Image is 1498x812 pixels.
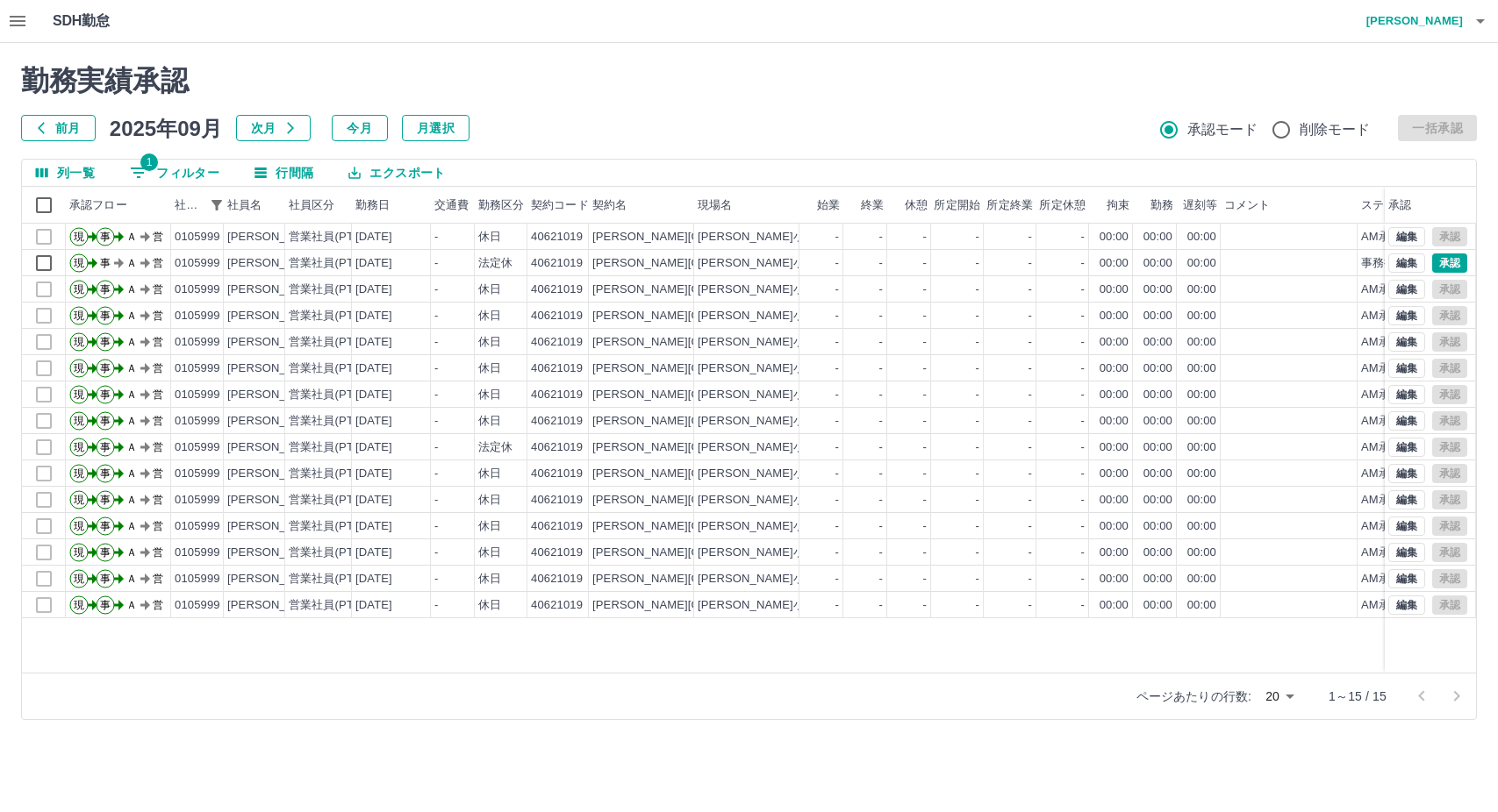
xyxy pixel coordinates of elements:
button: 編集 [1388,464,1425,483]
button: 編集 [1388,490,1425,509]
div: - [835,413,839,430]
div: 0105999 [175,308,220,324]
div: 40621019 [531,466,583,482]
div: - [1029,334,1032,351]
div: - [434,360,438,377]
button: エクスポート [334,160,459,186]
div: - [434,466,438,482]
div: 00:00 [1100,466,1129,482]
div: AM承認待 [1361,413,1413,430]
div: - [976,466,979,482]
span: 承認モード [1187,119,1258,140]
div: - [976,308,979,324]
div: 00:00 [1143,308,1172,324]
div: 契約名 [589,187,694,224]
div: 交通費 [434,187,469,224]
div: - [434,439,438,456]
div: 1件のフィルターを適用中 [204,193,229,217]
text: Ａ [126,441,137,453]
button: 編集 [1388,595,1425,615]
div: 0105999 [175,281,220,298]
div: - [1081,387,1085,403]
div: - [434,334,438,351]
div: 00:00 [1187,360,1216,377]
div: [PERSON_NAME][GEOGRAPHIC_DATA] [592,281,809,298]
div: - [434,387,438,403]
div: 00:00 [1187,229,1216,246]
div: 法定休 [478,439,512,456]
div: - [1029,413,1032,430]
div: - [1029,281,1032,298]
div: - [835,334,839,351]
div: 00:00 [1143,439,1172,456]
div: 社員名 [224,187,285,224]
div: 所定開始 [931,187,984,224]
div: 40621019 [531,360,583,377]
text: 営 [153,362,163,374]
text: 事 [100,415,111,427]
div: 40621019 [531,281,583,298]
button: 編集 [1388,227,1425,246]
text: Ａ [126,336,137,348]
div: - [434,308,438,324]
div: - [1081,308,1085,324]
div: 休日 [478,308,501,324]
div: - [835,229,839,246]
div: - [1029,360,1032,377]
div: コメント [1221,187,1358,224]
div: [PERSON_NAME]小学校ランドセルクラブ [698,466,921,482]
div: [PERSON_NAME]小学校ランドセルクラブ [698,413,921,430]
div: 40621019 [531,413,583,430]
div: 終業 [843,187,887,224]
div: [PERSON_NAME] [227,466,323,482]
div: 休憩 [887,187,931,224]
div: [PERSON_NAME]小学校ランドセルクラブ [698,281,921,298]
div: 00:00 [1143,360,1172,377]
button: 編集 [1388,280,1425,299]
div: [DATE] [355,334,392,351]
div: - [1081,439,1085,456]
div: 00:00 [1143,255,1172,272]
button: 編集 [1388,253,1425,273]
div: 営業社員(PT契約) [289,308,381,324]
text: 現 [74,283,84,296]
div: - [835,255,839,272]
div: 現場名 [698,187,732,224]
div: - [923,439,927,456]
div: - [1081,360,1085,377]
div: 承認フロー [69,187,127,224]
div: 事務担当者承認待 [1361,255,1453,272]
div: - [434,229,438,246]
div: [PERSON_NAME]小学校ランドセルクラブ [698,255,921,272]
div: 勤務区分 [478,187,525,224]
div: - [835,308,839,324]
div: 営業社員(PT契約) [289,360,381,377]
div: [PERSON_NAME] [227,281,323,298]
div: 0105999 [175,334,220,351]
div: [PERSON_NAME] [227,308,323,324]
div: - [976,334,979,351]
div: 社員区分 [289,187,335,224]
button: 編集 [1388,411,1425,431]
text: 事 [100,336,111,348]
div: - [879,413,883,430]
div: 00:00 [1100,281,1129,298]
div: 00:00 [1143,334,1172,351]
div: - [835,360,839,377]
button: 次月 [236,115,311,141]
div: - [835,281,839,298]
div: 交通費 [431,187,475,224]
text: 現 [74,415,84,427]
div: [DATE] [355,413,392,430]
div: 営業社員(PT契約) [289,466,381,482]
button: 月選択 [402,115,469,141]
span: 削除モード [1300,119,1371,140]
div: [PERSON_NAME] [227,360,323,377]
button: 行間隔 [240,160,327,186]
button: 編集 [1388,359,1425,378]
div: 終業 [861,187,884,224]
div: ステータス [1358,187,1463,224]
div: 休憩 [905,187,928,224]
div: - [1081,334,1085,351]
div: 0105999 [175,229,220,246]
